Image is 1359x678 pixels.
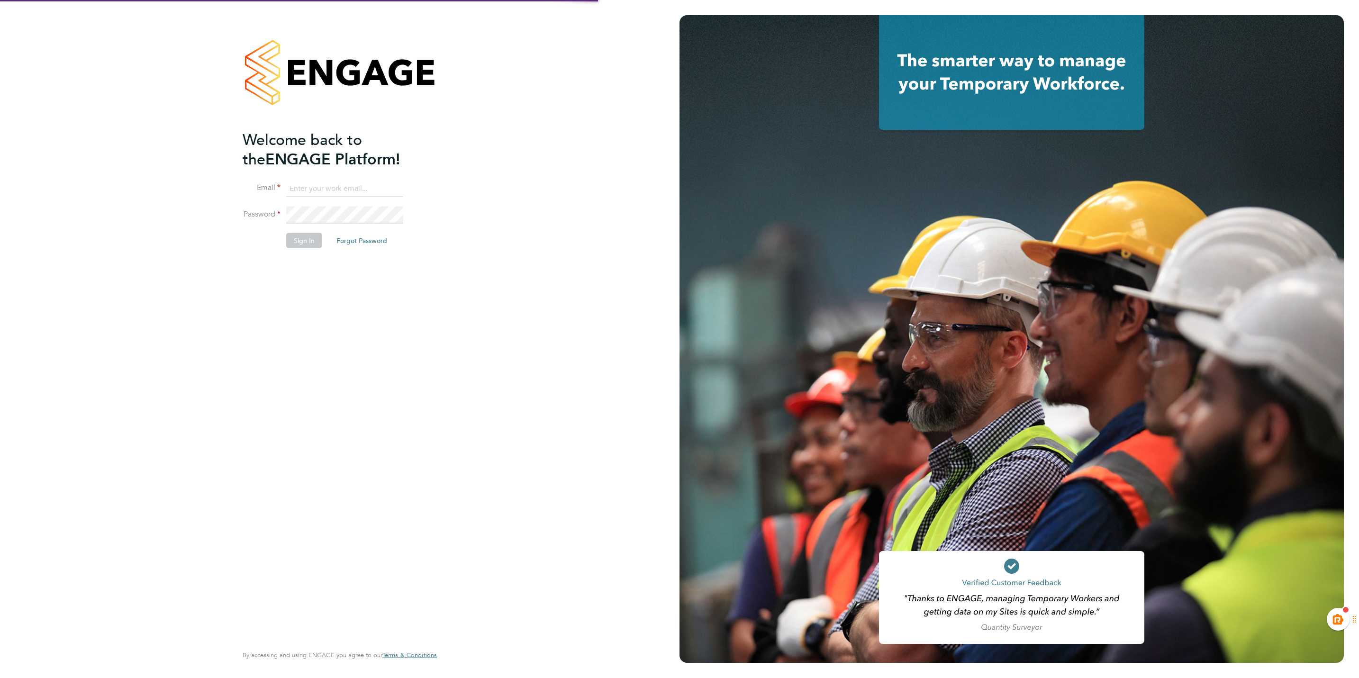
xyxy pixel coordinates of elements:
button: Forgot Password [329,233,395,248]
span: By accessing and using ENGAGE you agree to our [243,651,437,659]
a: Terms & Conditions [382,651,437,659]
button: Sign In [286,233,322,248]
span: Welcome back to the [243,130,362,168]
h2: ENGAGE Platform! [243,130,427,169]
label: Password [243,209,281,219]
input: Enter your work email... [286,180,403,197]
label: Email [243,183,281,193]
